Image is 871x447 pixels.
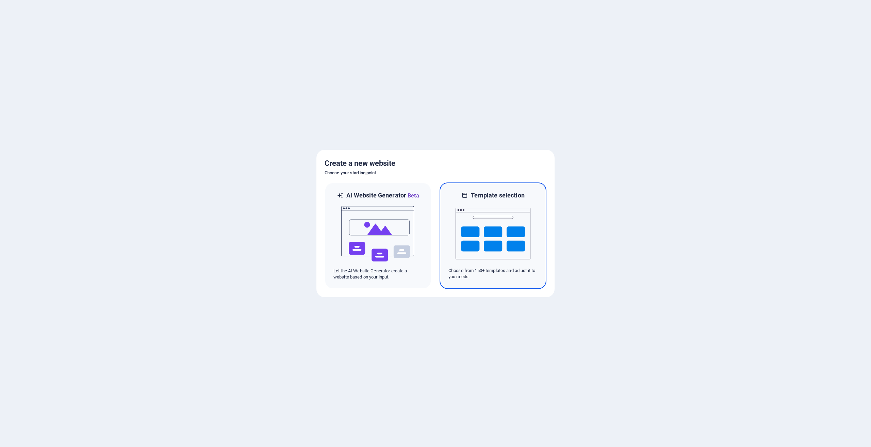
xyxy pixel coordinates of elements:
p: Let the AI Website Generator create a website based on your input. [333,268,423,280]
p: Choose from 150+ templates and adjust it to you needs. [448,268,538,280]
div: Template selectionChoose from 150+ templates and adjust it to you needs. [440,182,546,289]
span: Beta [406,192,419,199]
h5: Create a new website [325,158,546,169]
h6: AI Website Generator [346,191,419,200]
h6: Choose your starting point [325,169,546,177]
h6: Template selection [471,191,524,199]
div: AI Website GeneratorBetaaiLet the AI Website Generator create a website based on your input. [325,182,431,289]
img: ai [341,200,415,268]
